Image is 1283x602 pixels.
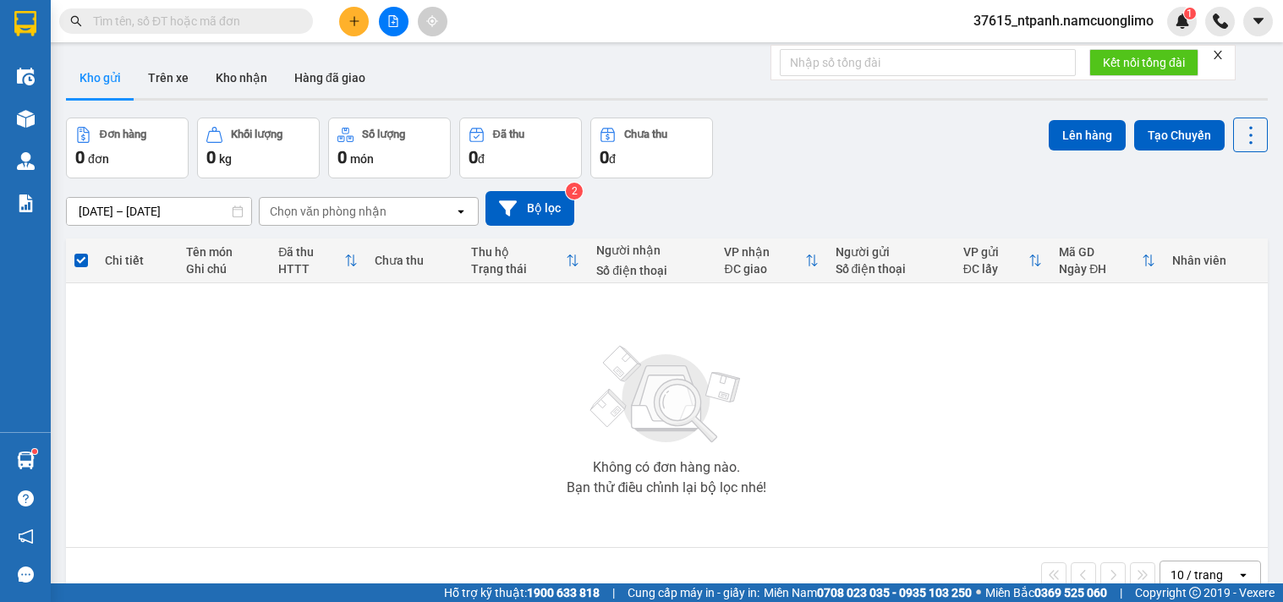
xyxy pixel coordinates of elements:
[590,118,713,178] button: Chưa thu0đ
[105,254,169,267] div: Chi tiết
[339,7,369,36] button: plus
[281,57,379,98] button: Hàng đã giao
[567,481,766,495] div: Bạn thử điều chỉnh lại bộ lọc nhé!
[202,57,281,98] button: Kho nhận
[459,118,582,178] button: Đã thu0đ
[426,15,438,27] span: aim
[1187,8,1193,19] span: 1
[836,245,946,259] div: Người gửi
[387,15,399,27] span: file-add
[1050,238,1164,283] th: Toggle SortBy
[1059,245,1142,259] div: Mã GD
[17,110,35,128] img: warehouse-icon
[1251,14,1266,29] span: caret-down
[100,129,146,140] div: Đơn hàng
[716,238,826,283] th: Toggle SortBy
[18,528,34,545] span: notification
[724,262,804,276] div: ĐC giao
[93,12,293,30] input: Tìm tên, số ĐT hoặc mã đơn
[1134,120,1225,150] button: Tạo Chuyến
[1189,587,1201,599] span: copyright
[485,191,574,226] button: Bộ lọc
[976,589,981,596] span: ⚪️
[18,490,34,506] span: question-circle
[960,10,1167,31] span: 37615_ntpanh.namcuonglimo
[1089,49,1198,76] button: Kết nối tổng đài
[836,262,946,276] div: Số điện thoại
[1171,566,1223,583] div: 10 / trang
[88,152,109,166] span: đơn
[1184,8,1196,19] sup: 1
[596,244,707,257] div: Người nhận
[469,147,478,167] span: 0
[418,7,447,36] button: aim
[628,583,759,602] span: Cung cấp máy in - giấy in:
[278,245,344,259] div: Đã thu
[1034,586,1107,599] strong: 0369 525 060
[17,152,35,170] img: warehouse-icon
[66,57,134,98] button: Kho gửi
[67,198,251,225] input: Select a date range.
[1236,568,1250,582] svg: open
[817,586,972,599] strong: 0708 023 035 - 0935 103 250
[955,238,1051,283] th: Toggle SortBy
[231,129,282,140] div: Khối lượng
[985,583,1107,602] span: Miền Bắc
[350,152,374,166] span: món
[593,461,740,474] div: Không có đơn hàng nào.
[66,118,189,178] button: Đơn hàng0đơn
[32,449,37,454] sup: 1
[527,586,600,599] strong: 1900 633 818
[1049,120,1126,150] button: Lên hàng
[780,49,1076,76] input: Nhập số tổng đài
[1103,53,1185,72] span: Kết nối tổng đài
[963,245,1029,259] div: VP gửi
[14,11,36,36] img: logo-vxr
[379,7,408,36] button: file-add
[337,147,347,167] span: 0
[270,238,366,283] th: Toggle SortBy
[454,205,468,218] svg: open
[1120,583,1122,602] span: |
[600,147,609,167] span: 0
[1212,49,1224,61] span: close
[186,262,261,276] div: Ghi chú
[219,152,232,166] span: kg
[471,262,567,276] div: Trạng thái
[206,147,216,167] span: 0
[612,583,615,602] span: |
[17,68,35,85] img: warehouse-icon
[624,129,667,140] div: Chưa thu
[375,254,454,267] div: Chưa thu
[566,183,583,200] sup: 2
[75,147,85,167] span: 0
[1172,254,1258,267] div: Nhân viên
[328,118,451,178] button: Số lượng0món
[764,583,972,602] span: Miền Nam
[348,15,360,27] span: plus
[278,262,344,276] div: HTTT
[186,245,261,259] div: Tên món
[1059,262,1142,276] div: Ngày ĐH
[463,238,589,283] th: Toggle SortBy
[270,203,387,220] div: Chọn văn phòng nhận
[197,118,320,178] button: Khối lượng0kg
[471,245,567,259] div: Thu hộ
[18,566,34,583] span: message
[609,152,616,166] span: đ
[963,262,1029,276] div: ĐC lấy
[444,583,600,602] span: Hỗ trợ kỹ thuật:
[134,57,202,98] button: Trên xe
[478,152,485,166] span: đ
[17,194,35,212] img: solution-icon
[596,264,707,277] div: Số điện thoại
[493,129,524,140] div: Đã thu
[362,129,405,140] div: Số lượng
[724,245,804,259] div: VP nhận
[582,336,751,454] img: svg+xml;base64,PHN2ZyBjbGFzcz0ibGlzdC1wbHVnX19zdmciIHhtbG5zPSJodHRwOi8vd3d3LnczLm9yZy8yMDAwL3N2Zy...
[70,15,82,27] span: search
[1213,14,1228,29] img: phone-icon
[1243,7,1273,36] button: caret-down
[1175,14,1190,29] img: icon-new-feature
[17,451,35,469] img: warehouse-icon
